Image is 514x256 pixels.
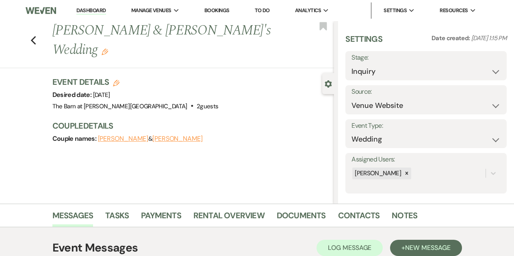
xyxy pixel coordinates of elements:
span: Date created: [432,34,471,42]
a: Documents [277,209,326,227]
span: [DATE] 1:15 PM [471,34,507,42]
span: Desired date: [52,90,93,99]
span: [DATE] [93,91,110,99]
span: 2 guests [197,102,219,110]
label: Stage: [351,52,501,64]
span: Couple names: [52,134,98,143]
a: Rental Overview [193,209,265,227]
button: [PERSON_NAME] [98,136,148,142]
label: Event Type: [351,120,501,132]
h3: Event Details [52,76,219,88]
a: Messages [52,209,93,227]
a: Payments [141,209,181,227]
span: Analytics [295,6,321,15]
span: The Barn at [PERSON_NAME][GEOGRAPHIC_DATA] [52,102,187,110]
span: Settings [384,6,407,15]
label: Assigned Users: [351,154,501,166]
a: Contacts [338,209,380,227]
span: Manage Venues [131,6,171,15]
a: To Do [255,7,270,14]
label: Source: [351,86,501,98]
a: Bookings [204,7,230,14]
button: +New Message [390,240,462,256]
button: Edit [102,48,108,55]
h1: [PERSON_NAME] & [PERSON_NAME]'s Wedding [52,21,275,60]
button: [PERSON_NAME] [152,136,203,142]
button: Log Message [317,240,383,256]
button: Close lead details [325,80,332,87]
div: [PERSON_NAME] [352,168,402,179]
img: Weven Logo [26,2,56,19]
a: Notes [392,209,417,227]
span: Resources [440,6,468,15]
a: Tasks [105,209,129,227]
span: Log Message [328,243,371,252]
a: Dashboard [76,7,106,15]
span: & [98,135,203,143]
h3: Couple Details [52,120,326,131]
h3: Settings [345,33,382,51]
span: New Message [405,243,450,252]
